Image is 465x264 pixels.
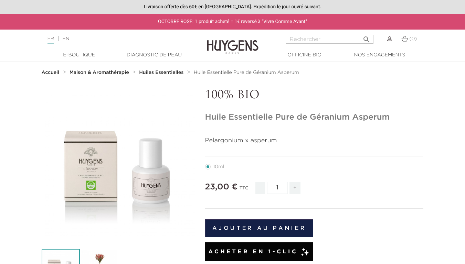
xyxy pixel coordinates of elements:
img: Huygens [207,29,258,55]
a: Huiles Essentielles [139,70,185,75]
a: FR [47,36,54,44]
a: Diagnostic de peau [120,52,189,59]
h1: Huile Essentielle Pure de Géranium Asperum [205,112,424,122]
input: Quantité [267,182,288,194]
strong: Huiles Essentielles [139,70,183,75]
a: Huile Essentielle Pure de Géranium Asperum [194,70,299,75]
span: (0) [409,36,417,41]
a: Nos engagements [345,52,414,59]
strong: Maison & Aromathérapie [70,70,129,75]
a: Maison & Aromathérapie [70,70,131,75]
a: E-Boutique [45,52,114,59]
a: Officine Bio [270,52,339,59]
strong: Accueil [42,70,60,75]
span: 23,00 € [205,183,238,191]
span: - [255,182,265,194]
span: + [289,182,300,194]
input: Rechercher [286,35,373,44]
a: Accueil [42,70,61,75]
i:  [362,33,371,42]
div: TTC [240,181,249,199]
label: 10ml [205,164,232,169]
div: | [44,35,189,43]
a: EN [62,36,69,41]
p: 100% BIO [205,89,424,102]
button: Ajouter au panier [205,219,314,237]
button:  [360,33,373,42]
p: Pelargonium x asperum [205,136,424,145]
